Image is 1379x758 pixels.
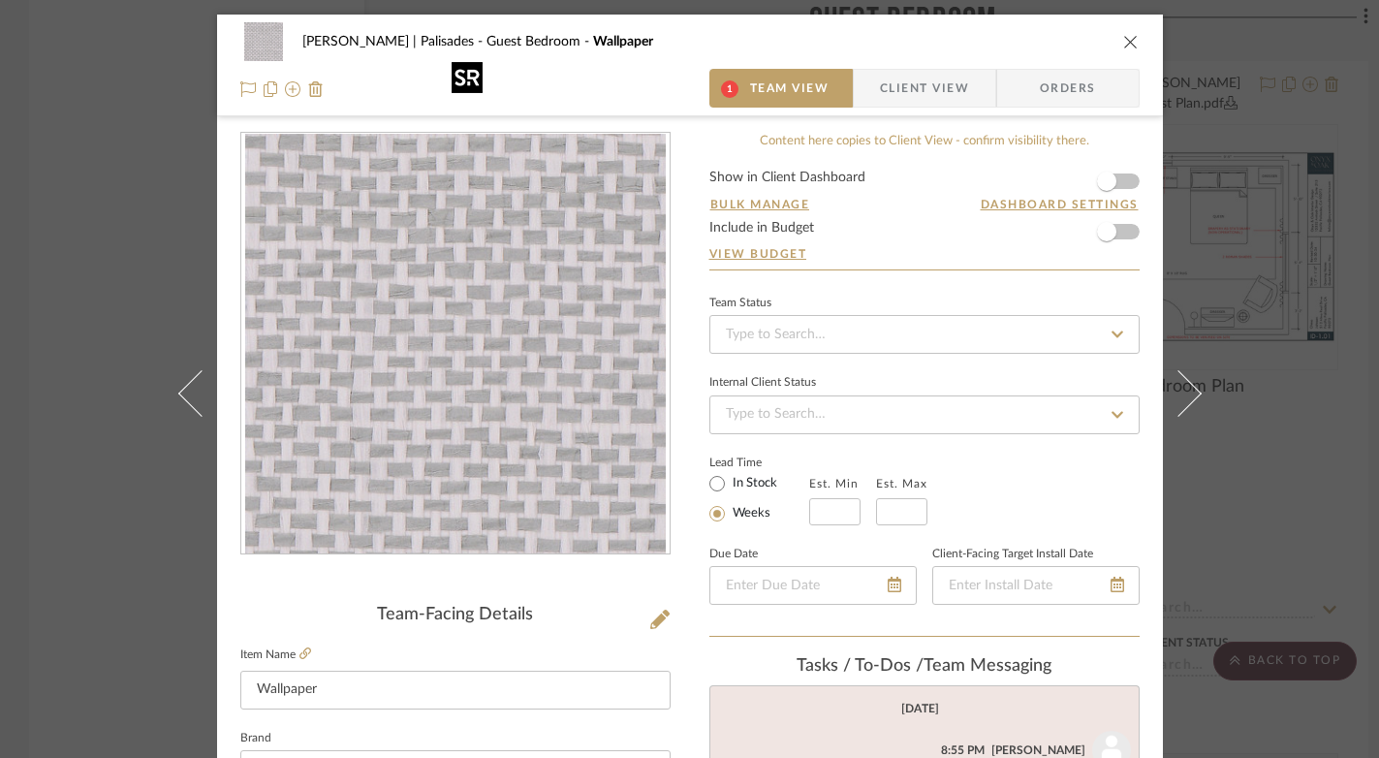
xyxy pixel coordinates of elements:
div: Team Status [709,299,771,308]
label: In Stock [729,475,777,492]
div: team Messaging [709,656,1140,678]
label: Due Date [709,550,758,559]
span: Tasks / To-Dos / [797,657,924,675]
img: Remove from project [308,81,324,97]
input: Type to Search… [709,315,1140,354]
button: close [1122,33,1140,50]
button: Bulk Manage [709,196,811,213]
input: Enter Install Date [932,566,1140,605]
label: Item Name [240,647,311,663]
div: [DATE] [901,702,939,715]
mat-radio-group: Select item type [709,471,809,525]
span: Client View [880,69,969,108]
input: Enter Item Name [240,671,671,710]
label: Weeks [729,505,770,522]
span: 1 [721,80,738,98]
div: Team-Facing Details [240,605,671,626]
span: Wallpaper [593,35,653,48]
button: Dashboard Settings [980,196,1140,213]
label: Brand [240,734,271,743]
img: 75a165d7-51fd-4897-8511-51e199e1235f_48x40.jpg [240,22,287,61]
input: Type to Search… [709,395,1140,434]
span: Orders [1019,69,1117,108]
span: Team View [750,69,830,108]
label: Client-Facing Target Install Date [932,550,1093,559]
a: View Budget [709,246,1140,262]
div: Internal Client Status [709,378,816,388]
input: Enter Due Date [709,566,917,605]
label: Est. Min [809,477,859,490]
div: Content here copies to Client View - confirm visibility there. [709,132,1140,151]
label: Est. Max [876,477,927,490]
span: [PERSON_NAME] | Palisades [302,35,486,48]
div: 0 [241,134,670,554]
span: Guest Bedroom [486,35,593,48]
label: Lead Time [709,454,809,471]
img: 75a165d7-51fd-4897-8511-51e199e1235f_436x436.jpg [245,134,666,554]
